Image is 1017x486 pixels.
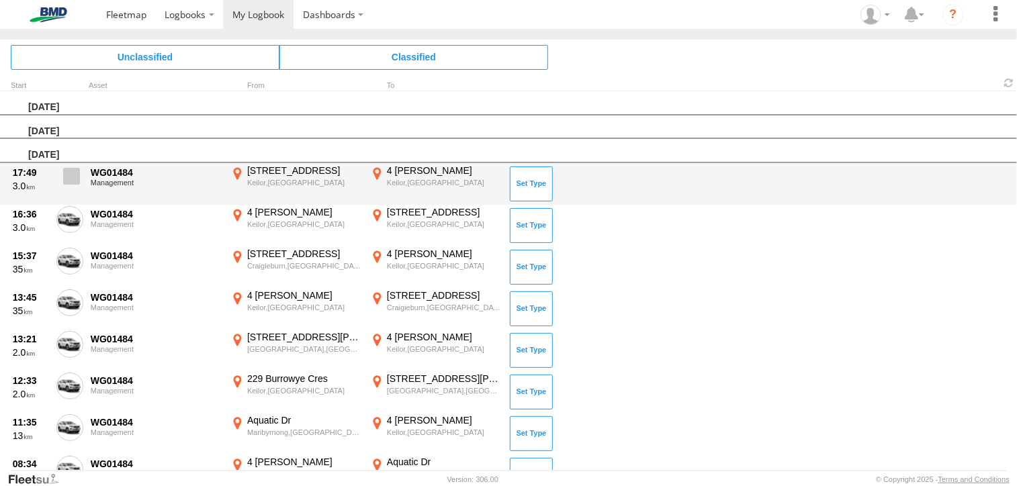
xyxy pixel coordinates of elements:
[91,345,221,353] div: Management
[13,166,49,179] div: 17:49
[7,473,69,486] a: Visit our Website
[387,206,500,218] div: [STREET_ADDRESS]
[247,456,361,468] div: 4 [PERSON_NAME]
[510,250,553,285] button: Click to Set
[13,305,49,317] div: 35
[247,303,361,312] div: Keilor,[GEOGRAPHIC_DATA]
[279,45,548,69] span: Click to view Classified Trips
[228,331,363,370] label: Click to View Event Location
[11,83,51,89] div: Click to Sort
[228,206,363,245] label: Click to View Event Location
[13,346,49,358] div: 2.0
[91,333,221,345] div: WG01484
[856,5,895,25] div: Leo Sargent
[13,430,49,442] div: 13
[13,291,49,303] div: 13:45
[368,248,502,287] label: Click to View Event Location
[387,261,500,271] div: Keilor,[GEOGRAPHIC_DATA]
[91,428,221,436] div: Management
[510,375,553,409] button: Click to Set
[368,373,502,411] label: Click to View Event Location
[387,289,500,301] div: [STREET_ADDRESS]
[91,179,221,187] div: Management
[91,458,221,470] div: WG01484
[13,250,49,262] div: 15:37
[1001,77,1017,89] span: Refresh
[247,373,361,385] div: 229 Burrowye Cres
[247,178,361,187] div: Keilor,[GEOGRAPHIC_DATA]
[228,164,363,203] label: Click to View Event Location
[247,428,361,437] div: Maribyrnong,[GEOGRAPHIC_DATA]
[247,414,361,426] div: Aquatic Dr
[368,83,502,89] div: To
[91,166,221,179] div: WG01484
[938,475,1010,483] a: Terms and Conditions
[13,458,49,470] div: 08:34
[13,222,49,234] div: 3.0
[510,166,553,201] button: Click to Set
[247,206,361,218] div: 4 [PERSON_NAME]
[89,83,223,89] div: Asset
[228,83,363,89] div: From
[91,375,221,387] div: WG01484
[387,164,500,177] div: 4 [PERSON_NAME]
[247,386,361,395] div: Keilor,[GEOGRAPHIC_DATA]
[13,180,49,192] div: 3.0
[13,263,49,275] div: 35
[91,387,221,395] div: Management
[368,414,502,453] label: Click to View Event Location
[387,469,500,479] div: Maribyrnong,[GEOGRAPHIC_DATA]
[13,416,49,428] div: 11:35
[13,375,49,387] div: 12:33
[387,414,500,426] div: 4 [PERSON_NAME]
[91,208,221,220] div: WG01484
[247,220,361,229] div: Keilor,[GEOGRAPHIC_DATA]
[13,333,49,345] div: 13:21
[510,333,553,368] button: Click to Set
[247,248,361,260] div: [STREET_ADDRESS]
[387,220,500,229] div: Keilor,[GEOGRAPHIC_DATA]
[447,475,498,483] div: Version: 306.00
[942,4,964,26] i: ?
[368,331,502,370] label: Click to View Event Location
[247,164,361,177] div: [STREET_ADDRESS]
[228,248,363,287] label: Click to View Event Location
[387,303,500,312] div: Craigieburn,[GEOGRAPHIC_DATA]
[228,289,363,328] label: Click to View Event Location
[387,456,500,468] div: Aquatic Dr
[387,331,500,343] div: 4 [PERSON_NAME]
[228,414,363,453] label: Click to View Event Location
[368,164,502,203] label: Click to View Event Location
[91,220,221,228] div: Management
[91,262,221,270] div: Management
[247,344,361,354] div: [GEOGRAPHIC_DATA],[GEOGRAPHIC_DATA]
[247,469,361,479] div: Keilor,[GEOGRAPHIC_DATA]
[387,178,500,187] div: Keilor,[GEOGRAPHIC_DATA]
[368,206,502,245] label: Click to View Event Location
[387,386,500,395] div: [GEOGRAPHIC_DATA],[GEOGRAPHIC_DATA]
[91,416,221,428] div: WG01484
[13,208,49,220] div: 16:36
[13,7,83,22] img: bmd-logo.svg
[510,416,553,451] button: Click to Set
[11,45,279,69] span: Click to view Unclassified Trips
[387,428,500,437] div: Keilor,[GEOGRAPHIC_DATA]
[387,248,500,260] div: 4 [PERSON_NAME]
[91,470,221,478] div: Management
[13,388,49,400] div: 2.0
[876,475,1010,483] div: © Copyright 2025 -
[91,303,221,311] div: Management
[387,373,500,385] div: [STREET_ADDRESS][PERSON_NAME]
[247,261,361,271] div: Craigieburn,[GEOGRAPHIC_DATA]
[247,289,361,301] div: 4 [PERSON_NAME]
[368,289,502,328] label: Click to View Event Location
[91,250,221,262] div: WG01484
[510,208,553,243] button: Click to Set
[387,344,500,354] div: Keilor,[GEOGRAPHIC_DATA]
[510,291,553,326] button: Click to Set
[91,291,221,303] div: WG01484
[228,373,363,411] label: Click to View Event Location
[247,331,361,343] div: [STREET_ADDRESS][PERSON_NAME]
